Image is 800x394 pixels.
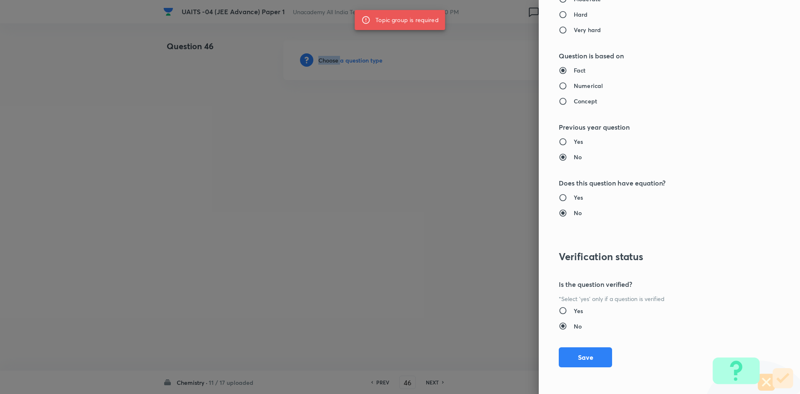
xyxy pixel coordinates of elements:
[574,25,601,34] h6: Very hard
[559,122,752,132] h5: Previous year question
[574,137,583,146] h6: Yes
[375,13,438,28] div: Topic group is required
[559,347,612,367] button: Save
[574,306,583,315] h6: Yes
[574,208,582,217] h6: No
[574,322,582,331] h6: No
[574,193,583,202] h6: Yes
[574,81,603,90] h6: Numerical
[574,153,582,161] h6: No
[574,97,597,105] h6: Concept
[559,178,752,188] h5: Does this question have equation?
[559,279,752,289] h5: Is the question verified?
[574,10,588,19] h6: Hard
[559,51,752,61] h5: Question is based on
[559,251,752,263] h3: Verification status
[559,294,752,303] p: *Select 'yes' only if a question is verified
[574,66,586,75] h6: Fact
